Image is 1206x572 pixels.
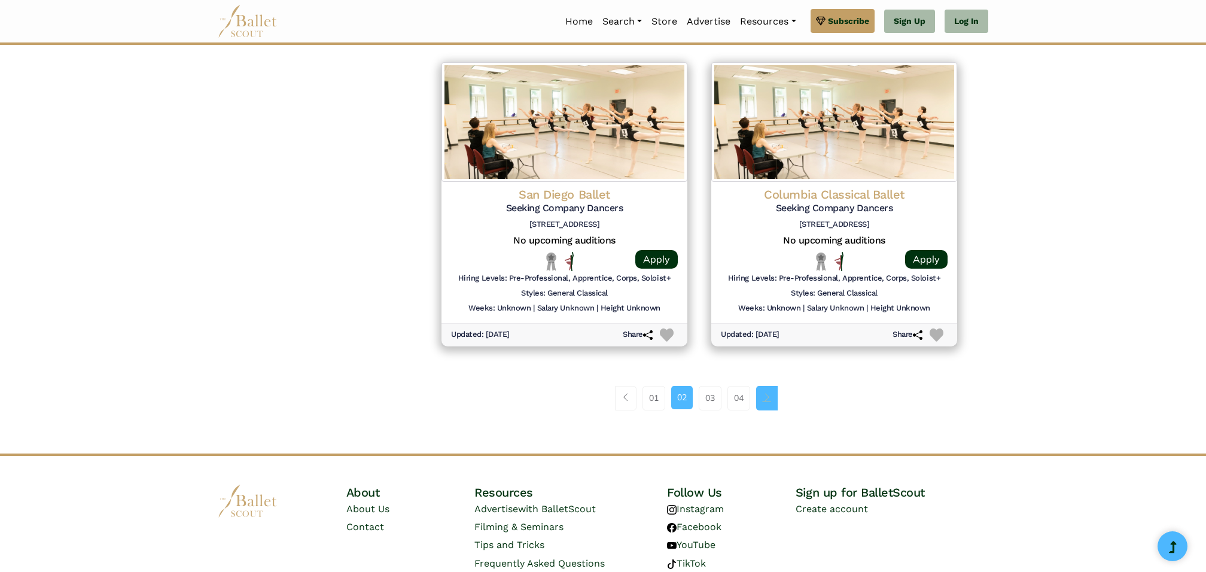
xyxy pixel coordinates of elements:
[667,558,706,569] a: TikTok
[521,288,608,299] h6: Styles: General Classical
[727,386,750,410] a: 04
[667,485,796,500] h4: Follow Us
[667,521,721,533] a: Facebook
[615,386,784,410] nav: Page navigation example
[596,303,598,314] h6: |
[682,9,735,34] a: Advertise
[814,252,829,270] img: Local
[721,220,948,230] h6: [STREET_ADDRESS]
[738,303,800,314] h6: Weeks: Unknown
[811,9,875,33] a: Subscribe
[451,220,678,230] h6: [STREET_ADDRESS]
[711,62,957,182] img: Logo
[451,202,678,215] h5: Seeking Company Dancers
[807,303,864,314] h6: Salary Unknown
[721,202,948,215] h5: Seeking Company Dancers
[537,303,594,314] h6: Salary Unknown
[474,503,596,515] a: Advertisewith BalletScout
[728,273,940,284] h6: Hiring Levels: Pre-Professional, Apprentice, Corps, Soloist+
[561,9,598,34] a: Home
[518,503,596,515] span: with BalletScout
[623,330,653,340] h6: Share
[835,252,843,271] img: All
[598,9,647,34] a: Search
[451,235,678,247] h5: No upcoming auditions
[796,503,868,515] a: Create account
[647,9,682,34] a: Store
[721,330,779,340] h6: Updated: [DATE]
[218,485,278,518] img: logo
[635,250,678,269] a: Apply
[451,187,678,202] h4: San Diego Ballet
[721,187,948,202] h4: Columbia Classical Ballet
[468,303,531,314] h6: Weeks: Unknown
[660,328,674,342] img: Heart
[735,9,800,34] a: Resources
[533,303,535,314] h6: |
[544,252,559,270] img: Local
[893,330,922,340] h6: Share
[667,505,677,515] img: instagram logo
[441,62,687,182] img: Logo
[667,541,677,550] img: youtube logo
[870,303,930,314] h6: Height Unknown
[642,386,665,410] a: 01
[816,14,826,28] img: gem.svg
[671,386,693,409] a: 02
[458,273,671,284] h6: Hiring Levels: Pre-Professional, Apprentice, Corps, Soloist+
[474,539,544,550] a: Tips and Tricks
[667,539,715,550] a: YouTube
[346,503,389,515] a: About Us
[474,485,667,500] h4: Resources
[667,523,677,533] img: facebook logo
[721,235,948,247] h5: No upcoming auditions
[945,10,988,34] a: Log In
[601,303,660,314] h6: Height Unknown
[803,303,805,314] h6: |
[866,303,868,314] h6: |
[667,559,677,569] img: tiktok logo
[791,288,878,299] h6: Styles: General Classical
[474,521,564,533] a: Filming & Seminars
[667,503,724,515] a: Instagram
[828,14,869,28] span: Subscribe
[474,558,605,569] a: Frequently Asked Questions
[565,252,574,271] img: All
[699,386,721,410] a: 03
[451,330,510,340] h6: Updated: [DATE]
[796,485,988,500] h4: Sign up for BalletScout
[884,10,935,34] a: Sign Up
[905,250,948,269] a: Apply
[930,328,943,342] img: Heart
[346,521,384,533] a: Contact
[346,485,475,500] h4: About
